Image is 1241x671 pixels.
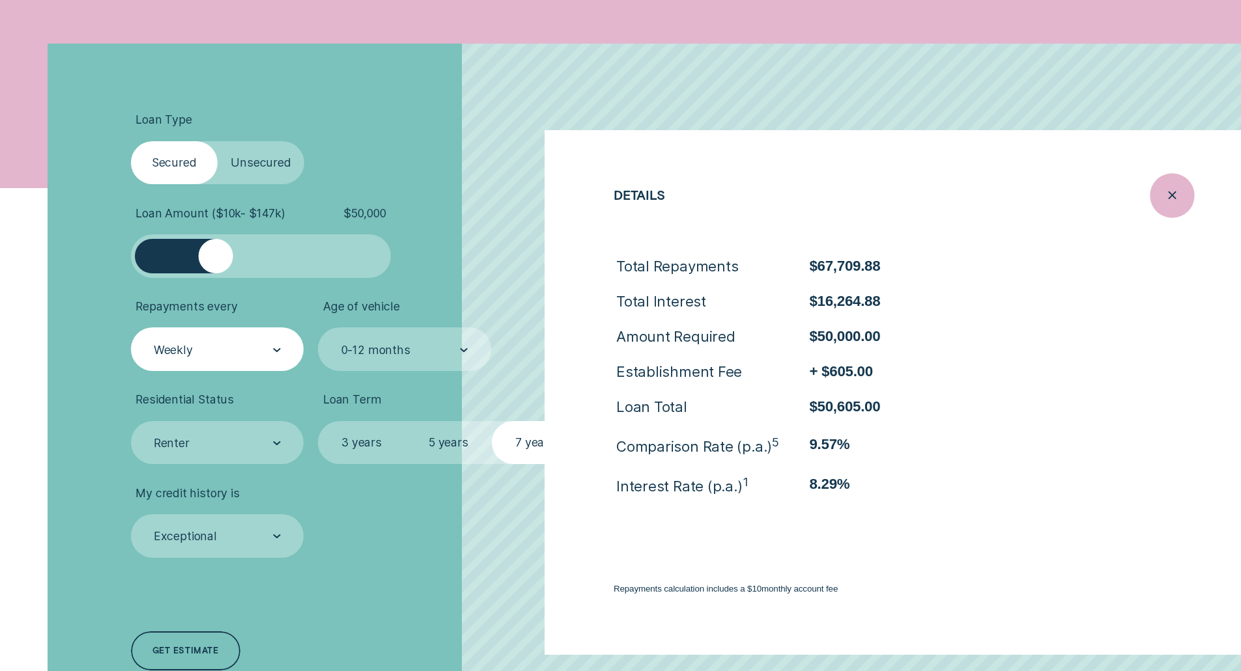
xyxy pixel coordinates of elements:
[1049,478,1109,506] span: See details
[136,392,234,407] span: Residential Status
[341,342,410,357] div: 0-12 months
[218,141,304,185] label: Unsecured
[136,113,192,127] span: Loan Type
[136,299,237,314] span: Repayments every
[405,421,492,465] label: 5 years
[131,631,240,670] a: Get estimate
[154,342,193,357] div: Weekly
[492,421,578,465] label: 7 years
[323,299,400,314] span: Age of vehicle
[1150,174,1194,217] button: Close loan details
[154,436,190,450] div: Renter
[323,392,381,407] span: Loan Term
[136,486,239,500] span: My credit history is
[318,421,405,465] label: 3 years
[995,464,1113,533] button: See details
[154,529,217,543] div: Exceptional
[131,141,218,185] label: Secured
[343,206,386,221] span: $ 50,000
[136,206,285,221] span: Loan Amount ( $10k - $147k )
